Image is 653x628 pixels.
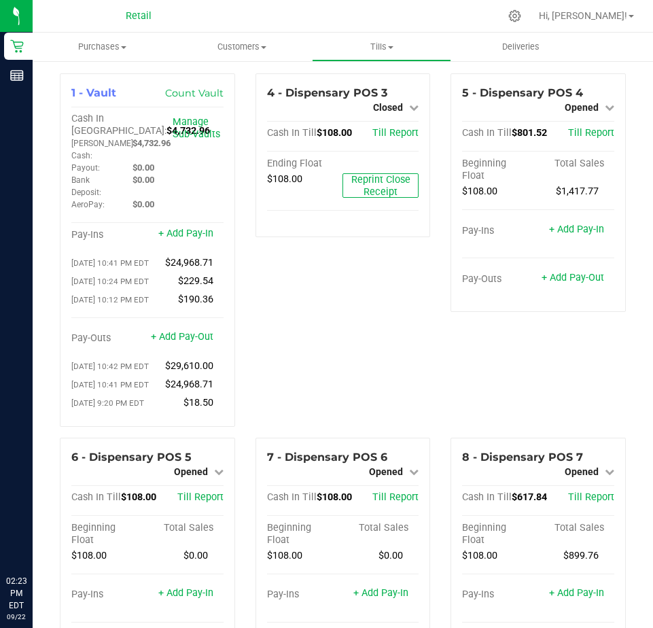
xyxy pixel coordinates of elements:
[133,199,154,209] span: $0.00
[462,186,497,197] span: $108.00
[183,397,213,408] span: $18.50
[267,491,317,503] span: Cash In Till
[462,273,538,285] div: Pay-Outs
[312,33,451,61] a: Tills
[173,116,220,140] a: Manage Sub-Vaults
[147,522,224,534] div: Total Sales
[178,294,213,305] span: $190.36
[462,491,512,503] span: Cash In Till
[342,173,419,198] button: Reprint Close Receipt
[33,33,172,61] a: Purchases
[539,10,627,21] span: Hi, [PERSON_NAME]!
[267,522,343,546] div: Beginning Float
[71,491,121,503] span: Cash In Till
[462,225,538,237] div: Pay-Ins
[71,163,100,173] span: Payout:
[165,257,213,268] span: $24,968.71
[462,522,538,546] div: Beginning Float
[158,587,213,599] a: + Add Pay-In
[71,200,105,209] span: AeroPay:
[71,380,149,389] span: [DATE] 10:41 PM EDT
[568,491,614,503] a: Till Report
[342,522,419,534] div: Total Sales
[174,466,208,477] span: Opened
[267,86,387,99] span: 4 - Dispensary POS 3
[71,139,133,160] span: [PERSON_NAME] Cash:
[126,10,152,22] span: Retail
[267,158,343,170] div: Ending Float
[506,10,523,22] div: Manage settings
[71,258,149,268] span: [DATE] 10:41 PM EDT
[6,612,27,622] p: 09/22
[317,127,352,139] span: $108.00
[484,41,558,53] span: Deliveries
[165,379,213,390] span: $24,968.71
[549,587,604,599] a: + Add Pay-In
[172,33,311,61] a: Customers
[71,229,147,241] div: Pay-Ins
[267,589,343,601] div: Pay-Ins
[568,127,614,139] a: Till Report
[565,466,599,477] span: Opened
[71,398,144,408] span: [DATE] 9:20 PM EDT
[178,275,213,287] span: $229.54
[71,332,147,345] div: Pay-Outs
[71,451,192,464] span: 6 - Dispensary POS 5
[71,589,147,601] div: Pay-Ins
[133,175,154,185] span: $0.00
[71,362,149,371] span: [DATE] 10:42 PM EDT
[166,125,210,137] span: $4,732.96
[177,491,224,503] a: Till Report
[158,228,213,239] a: + Add Pay-In
[372,491,419,503] a: Till Report
[267,173,302,185] span: $108.00
[353,587,408,599] a: + Add Pay-In
[351,174,410,198] span: Reprint Close Receipt
[317,491,352,503] span: $108.00
[372,127,419,139] a: Till Report
[10,69,24,82] inline-svg: Reports
[512,127,547,139] span: $801.52
[267,127,317,139] span: Cash In Till
[14,519,54,560] iframe: Resource center
[462,86,583,99] span: 5 - Dispensary POS 4
[71,113,166,137] span: Cash In [GEOGRAPHIC_DATA]:
[71,522,147,546] div: Beginning Float
[6,575,27,612] p: 02:23 PM EDT
[462,451,583,464] span: 8 - Dispensary POS 7
[165,87,224,99] a: Count Vault
[378,550,403,561] span: $0.00
[512,491,547,503] span: $617.84
[133,162,154,173] span: $0.00
[542,272,604,283] a: + Add Pay-Out
[71,550,107,561] span: $108.00
[183,550,208,561] span: $0.00
[133,138,171,148] span: $4,732.96
[373,102,403,113] span: Closed
[10,39,24,53] inline-svg: Retail
[538,522,614,534] div: Total Sales
[563,550,599,561] span: $899.76
[173,41,311,53] span: Customers
[565,102,599,113] span: Opened
[556,186,599,197] span: $1,417.77
[71,295,149,304] span: [DATE] 10:12 PM EDT
[33,41,172,53] span: Purchases
[71,277,149,286] span: [DATE] 10:24 PM EDT
[538,158,614,170] div: Total Sales
[549,224,604,235] a: + Add Pay-In
[462,550,497,561] span: $108.00
[462,589,538,601] div: Pay-Ins
[462,158,538,182] div: Beginning Float
[165,360,213,372] span: $29,610.00
[71,175,101,197] span: Bank Deposit:
[71,86,116,99] span: 1 - Vault
[369,466,403,477] span: Opened
[151,331,213,343] a: + Add Pay-Out
[267,550,302,561] span: $108.00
